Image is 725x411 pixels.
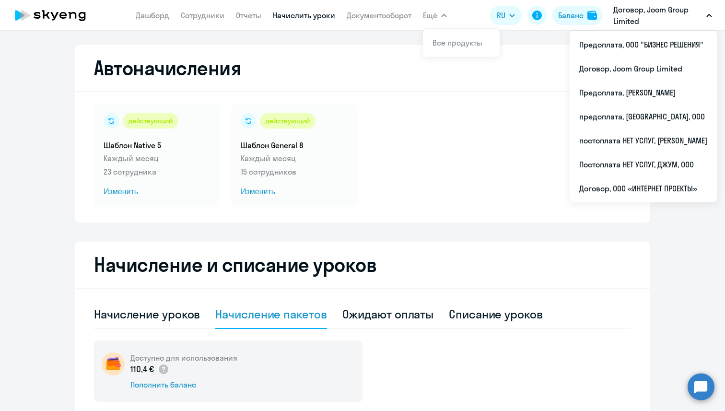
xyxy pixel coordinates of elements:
p: Каждый месяц [104,153,210,164]
div: Пополнить баланс [130,379,237,390]
button: Договор, Joom Group Limited [608,4,717,27]
div: действующий [260,113,316,129]
a: Сотрудники [181,11,224,20]
h5: Доступно для использования [130,352,237,363]
p: 15 сотрудников [241,166,347,177]
a: Начислить уроки [273,11,335,20]
button: Ещё [423,6,447,25]
p: Договор, Joom Group Limited [613,4,702,27]
h2: Автоначисления [94,57,241,80]
h2: Начисление и списание уроков [94,253,631,276]
span: Ещё [423,10,437,21]
a: Все продукты [433,38,482,47]
ul: Ещё [570,31,717,202]
img: balance [587,11,597,20]
span: Изменить [241,186,347,198]
button: Балансbalance [552,6,603,25]
h5: Шаблон Native 5 [104,140,210,151]
div: Ожидают оплаты [342,306,434,322]
a: Отчеты [236,11,261,20]
button: RU [490,6,522,25]
div: Начисление пакетов [215,306,327,322]
div: Начисление уроков [94,306,200,322]
p: Каждый месяц [241,153,347,164]
span: Изменить [104,186,210,198]
span: RU [497,10,505,21]
div: действующий [123,113,178,129]
div: Списание уроков [449,306,543,322]
a: Дашборд [136,11,169,20]
p: 23 сотрудника [104,166,210,177]
img: wallet-circle.png [102,352,125,376]
a: Документооборот [347,11,411,20]
div: Баланс [558,10,584,21]
h5: Шаблон General 8 [241,140,347,151]
p: 110,4 € [130,363,169,376]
